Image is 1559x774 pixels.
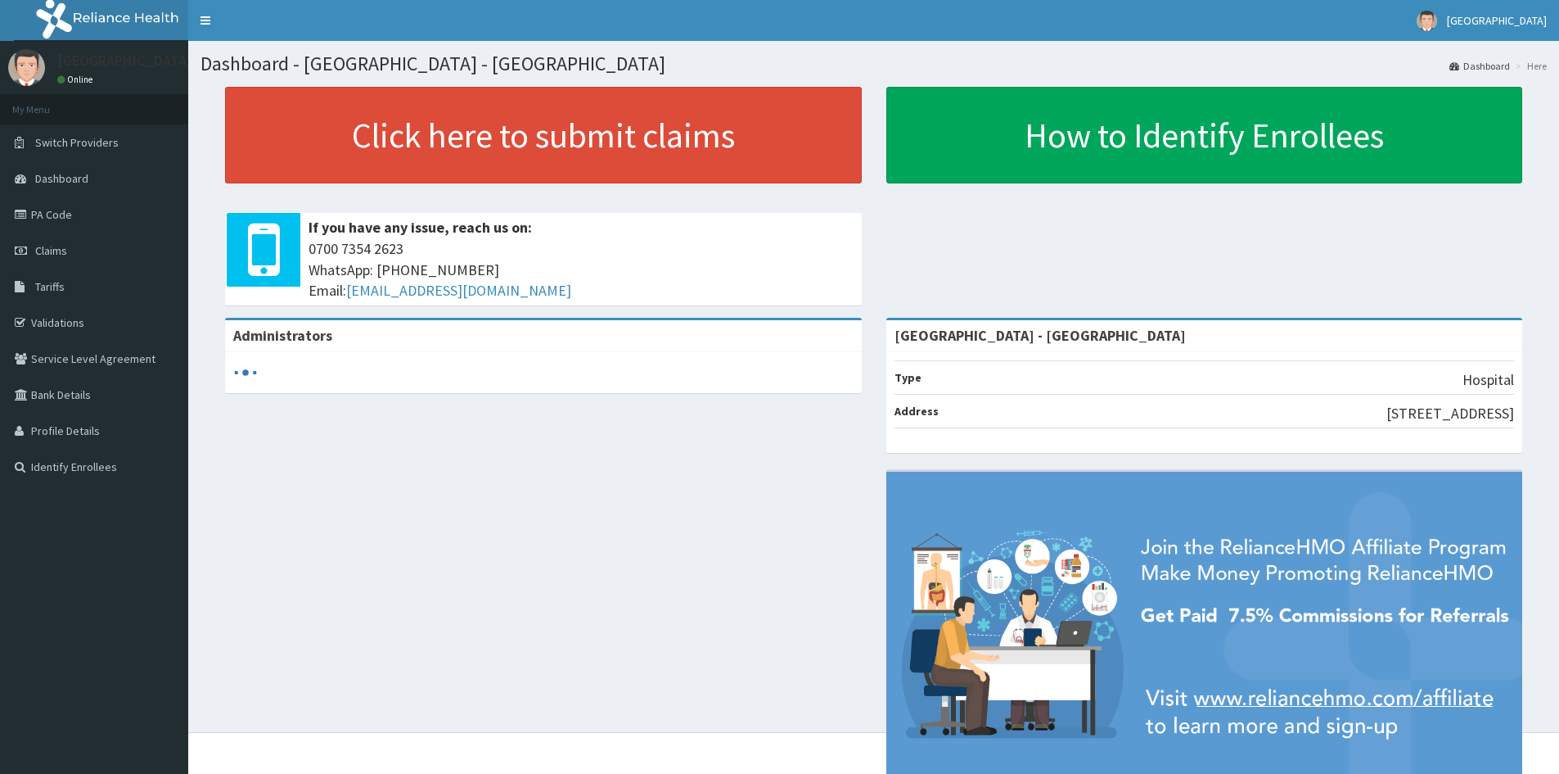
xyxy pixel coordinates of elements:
svg: audio-loading [233,360,258,385]
b: Type [894,370,921,385]
a: Online [57,74,97,85]
a: [EMAIL_ADDRESS][DOMAIN_NAME] [346,281,571,300]
li: Here [1512,59,1547,73]
span: [GEOGRAPHIC_DATA] [1447,13,1547,28]
a: Click here to submit claims [225,87,862,183]
img: User Image [8,49,45,86]
img: User Image [1417,11,1437,31]
b: Administrators [233,326,332,345]
p: [STREET_ADDRESS] [1386,403,1514,424]
span: Dashboard [35,171,88,186]
span: Claims [35,243,67,258]
h1: Dashboard - [GEOGRAPHIC_DATA] - [GEOGRAPHIC_DATA] [201,53,1547,75]
p: [GEOGRAPHIC_DATA] [57,53,192,68]
p: Hospital [1462,369,1514,391]
span: 0700 7354 2623 WhatsApp: [PHONE_NUMBER] Email: [309,238,854,301]
b: Address [894,404,939,419]
a: How to Identify Enrollees [886,87,1523,183]
strong: [GEOGRAPHIC_DATA] - [GEOGRAPHIC_DATA] [894,326,1186,345]
a: Dashboard [1449,59,1510,73]
span: Tariffs [35,279,65,294]
b: If you have any issue, reach us on: [309,218,532,237]
span: Switch Providers [35,135,119,150]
